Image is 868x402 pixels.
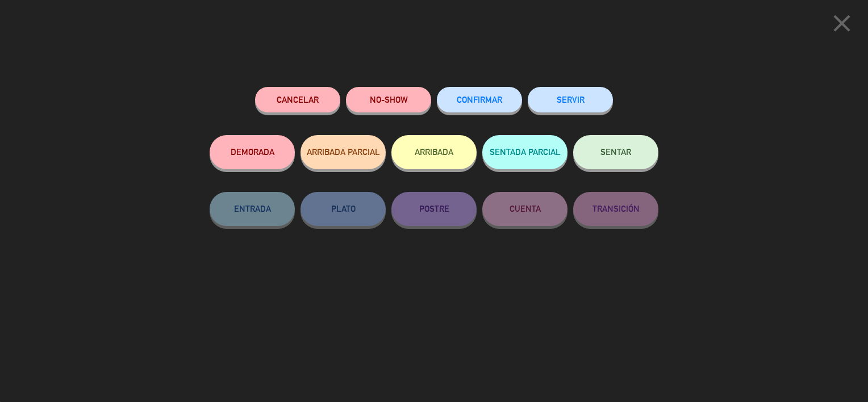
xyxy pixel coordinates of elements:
span: SENTAR [600,147,631,157]
button: ARRIBADA PARCIAL [301,135,386,169]
button: NO-SHOW [346,87,431,112]
button: close [824,9,859,42]
span: ARRIBADA PARCIAL [307,147,380,157]
button: ENTRADA [210,192,295,226]
button: POSTRE [391,192,477,226]
button: CONFIRMAR [437,87,522,112]
span: CONFIRMAR [457,95,502,104]
i: close [828,9,856,37]
button: DEMORADA [210,135,295,169]
button: ARRIBADA [391,135,477,169]
button: Cancelar [255,87,340,112]
button: SENTAR [573,135,658,169]
button: CUENTA [482,192,567,226]
button: SERVIR [528,87,613,112]
button: TRANSICIÓN [573,192,658,226]
button: SENTADA PARCIAL [482,135,567,169]
button: PLATO [301,192,386,226]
